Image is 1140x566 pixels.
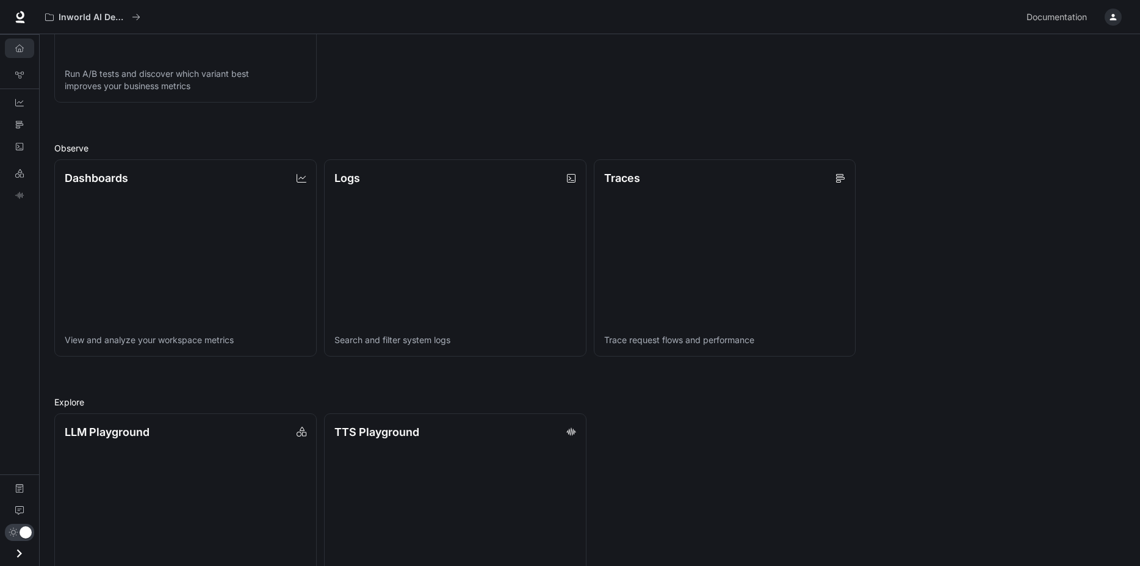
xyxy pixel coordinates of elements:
[54,159,317,356] a: DashboardsView and analyze your workspace metrics
[65,424,150,440] p: LLM Playground
[40,5,146,29] button: All workspaces
[5,65,34,85] a: Graph Registry
[604,334,846,346] p: Trace request flows and performance
[604,170,640,186] p: Traces
[54,142,1125,154] h2: Observe
[334,424,419,440] p: TTS Playground
[594,159,856,356] a: TracesTrace request flows and performance
[1022,5,1096,29] a: Documentation
[20,525,32,539] span: Dark mode toggle
[5,115,34,134] a: Traces
[324,159,586,356] a: LogsSearch and filter system logs
[65,170,128,186] p: Dashboards
[334,334,576,346] p: Search and filter system logs
[5,38,34,58] a: Overview
[5,137,34,156] a: Logs
[65,334,306,346] p: View and analyze your workspace metrics
[5,541,33,566] button: Open drawer
[65,68,306,92] p: Run A/B tests and discover which variant best improves your business metrics
[1026,10,1087,25] span: Documentation
[5,93,34,112] a: Dashboards
[5,501,34,520] a: Feedback
[5,164,34,183] a: LLM Playground
[54,396,1125,408] h2: Explore
[5,186,34,205] a: TTS Playground
[5,479,34,498] a: Documentation
[59,12,127,23] p: Inworld AI Demos
[334,170,360,186] p: Logs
